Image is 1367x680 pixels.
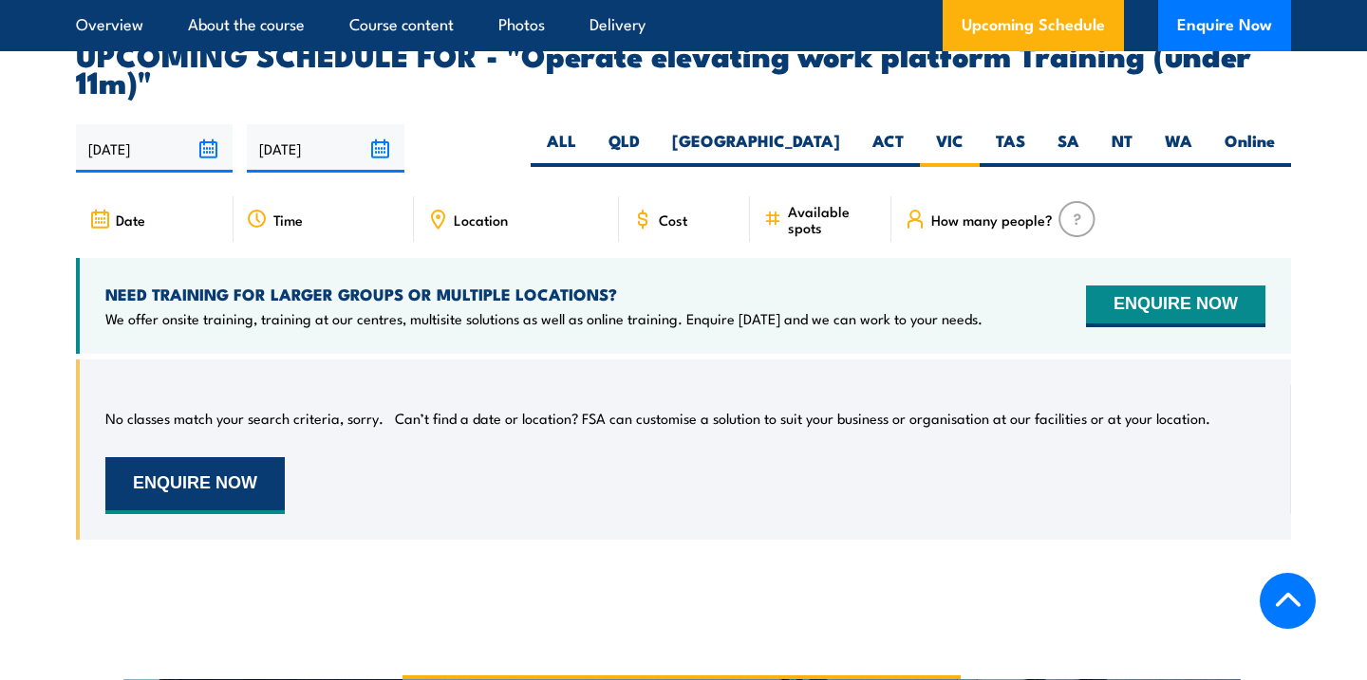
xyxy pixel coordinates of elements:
[273,211,303,228] span: Time
[76,124,233,173] input: From date
[856,130,920,167] label: ACT
[116,211,145,228] span: Date
[1095,130,1149,167] label: NT
[395,409,1210,428] p: Can’t find a date or location? FSA can customise a solution to suit your business or organisation...
[105,409,384,428] p: No classes match your search criteria, sorry.
[1208,130,1291,167] label: Online
[247,124,403,173] input: To date
[454,211,508,228] span: Location
[931,211,1053,228] span: How many people?
[659,211,687,228] span: Cost
[105,457,285,514] button: ENQUIRE NOW
[105,309,983,328] p: We offer onsite training, training at our centres, multisite solutions as well as online training...
[105,284,983,304] h4: NEED TRAINING FOR LARGER GROUPS OR MULTIPLE LOCATIONS?
[1041,130,1095,167] label: SA
[1086,285,1265,327] button: ENQUIRE NOW
[788,203,878,235] span: Available spots
[656,130,856,167] label: [GEOGRAPHIC_DATA]
[1149,130,1208,167] label: WA
[531,130,592,167] label: ALL
[980,130,1041,167] label: TAS
[920,130,980,167] label: VIC
[592,130,656,167] label: QLD
[76,41,1291,94] h2: UPCOMING SCHEDULE FOR - "Operate elevating work platform Training (under 11m)"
